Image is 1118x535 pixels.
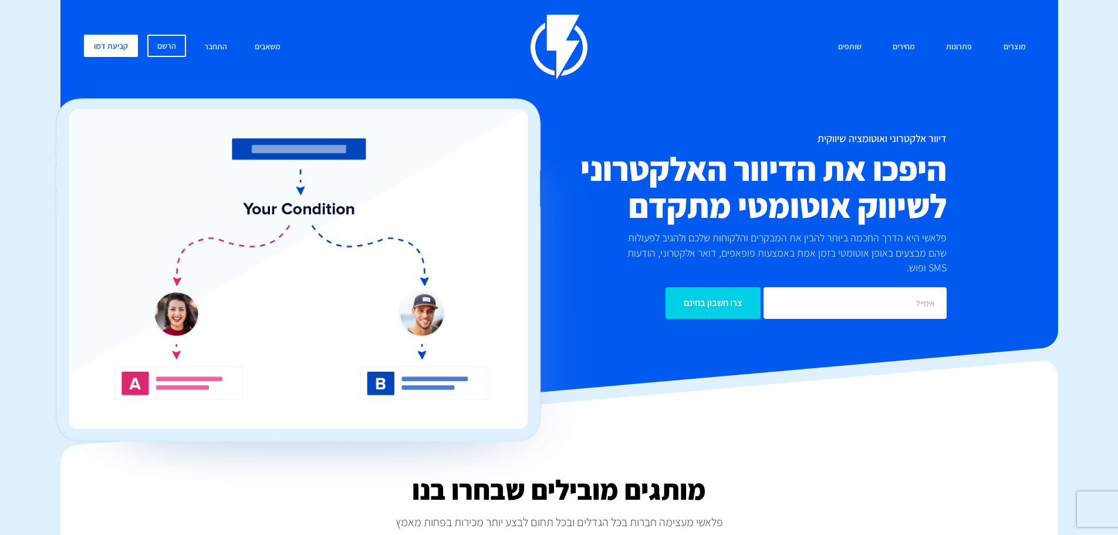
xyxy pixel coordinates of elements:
a: שותפים [829,35,870,60]
a: משאבים [246,35,289,60]
p: פלאשי היא הדרך החכמה ביותר להבין את המבקרים והלקוחות שלכם ולהגיב לפעולות שהם מבצעים באופן אוטומטי... [607,230,947,275]
a: פתרונות [937,35,981,60]
a: קביעת דמו [84,35,138,57]
a: מחירים [884,35,924,60]
a: הרשם [147,35,186,57]
a: התחבר [195,35,236,60]
h1: דיוור אלקטרוני ואוטומציה שיווקית [489,133,947,144]
a: מוצרים [995,35,1035,60]
input: אימייל [764,287,947,319]
h2: מותגים מובילים שבחרו בנו [60,475,1058,505]
p: פלאשי מעצימה חברות בכל הגדלים ובכל תחום לבצע יותר מכירות בפחות מאמץ [60,514,1058,530]
input: צרו חשבון בחינם [666,287,761,319]
h2: היפכו את הדיוור האלקטרוני לשיווק אוטומטי מתקדם [489,150,947,224]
